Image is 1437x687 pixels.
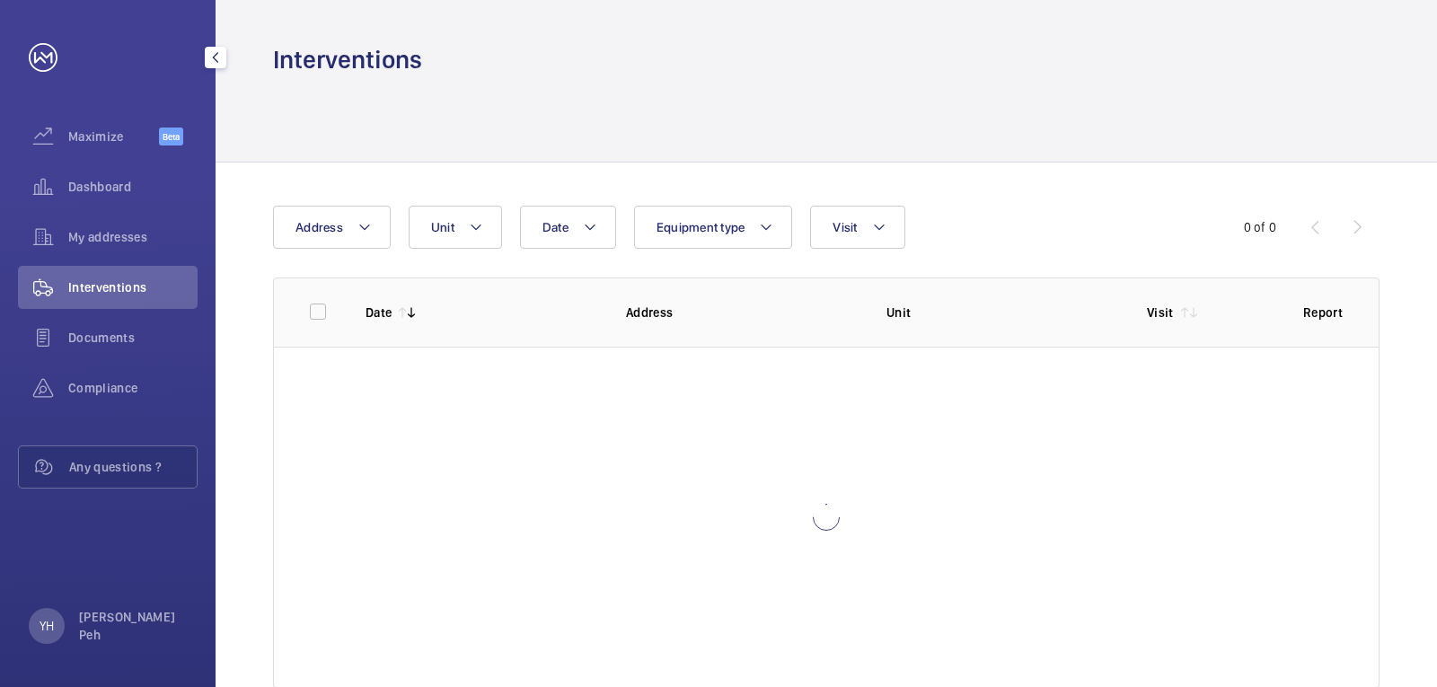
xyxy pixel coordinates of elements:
[295,220,343,234] span: Address
[542,220,569,234] span: Date
[409,206,502,249] button: Unit
[69,458,197,476] span: Any questions ?
[68,379,198,397] span: Compliance
[1244,218,1276,236] div: 0 of 0
[657,220,745,234] span: Equipment type
[366,304,392,321] p: Date
[431,220,454,234] span: Unit
[1147,304,1174,321] p: Visit
[273,206,391,249] button: Address
[79,608,187,644] p: [PERSON_NAME] Peh
[520,206,616,249] button: Date
[833,220,857,234] span: Visit
[68,329,198,347] span: Documents
[626,304,858,321] p: Address
[886,304,1118,321] p: Unit
[810,206,904,249] button: Visit
[1303,304,1343,321] p: Report
[68,278,198,296] span: Interventions
[40,617,54,635] p: YH
[68,128,159,145] span: Maximize
[634,206,793,249] button: Equipment type
[68,178,198,196] span: Dashboard
[159,128,183,145] span: Beta
[68,228,198,246] span: My addresses
[273,43,422,76] h1: Interventions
